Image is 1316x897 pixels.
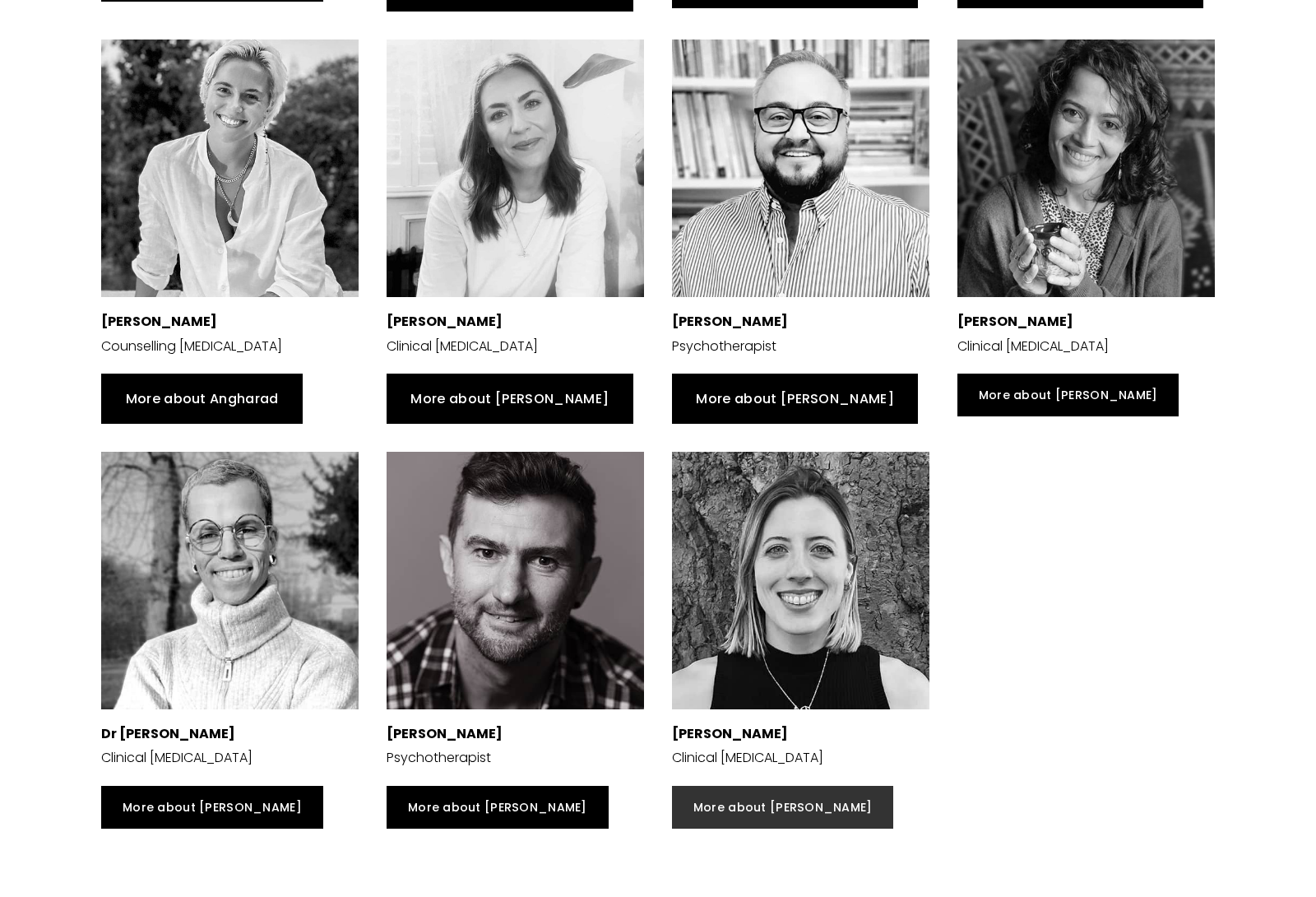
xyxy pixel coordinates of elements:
p: Psychotherapist [387,747,644,771]
p: Counselling [MEDICAL_DATA] [101,336,359,360]
p: Psychotherapist [672,336,929,360]
p: Clinical [MEDICAL_DATA] [957,336,1215,360]
p: Clinical [MEDICAL_DATA] [101,747,359,771]
a: More about [PERSON_NAME] [101,787,322,830]
p: Clinical [MEDICAL_DATA] [387,336,644,360]
strong: [PERSON_NAME] [957,313,1073,332]
a: More about [PERSON_NAME] [672,787,893,830]
strong: [PERSON_NAME] [387,725,503,744]
a: More about [PERSON_NAME] [387,374,633,424]
a: More about [PERSON_NAME] [387,787,608,830]
strong: Dr [PERSON_NAME] [101,725,235,744]
p: Clinical [MEDICAL_DATA] [672,747,929,771]
a: More about [PERSON_NAME] [957,374,1179,417]
p: [PERSON_NAME] [672,311,929,335]
a: More about [PERSON_NAME] [672,374,918,424]
strong: [PERSON_NAME] [672,725,788,744]
p: [PERSON_NAME] [387,311,644,335]
a: More about Angharad [101,374,303,424]
p: [PERSON_NAME] [101,311,359,335]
